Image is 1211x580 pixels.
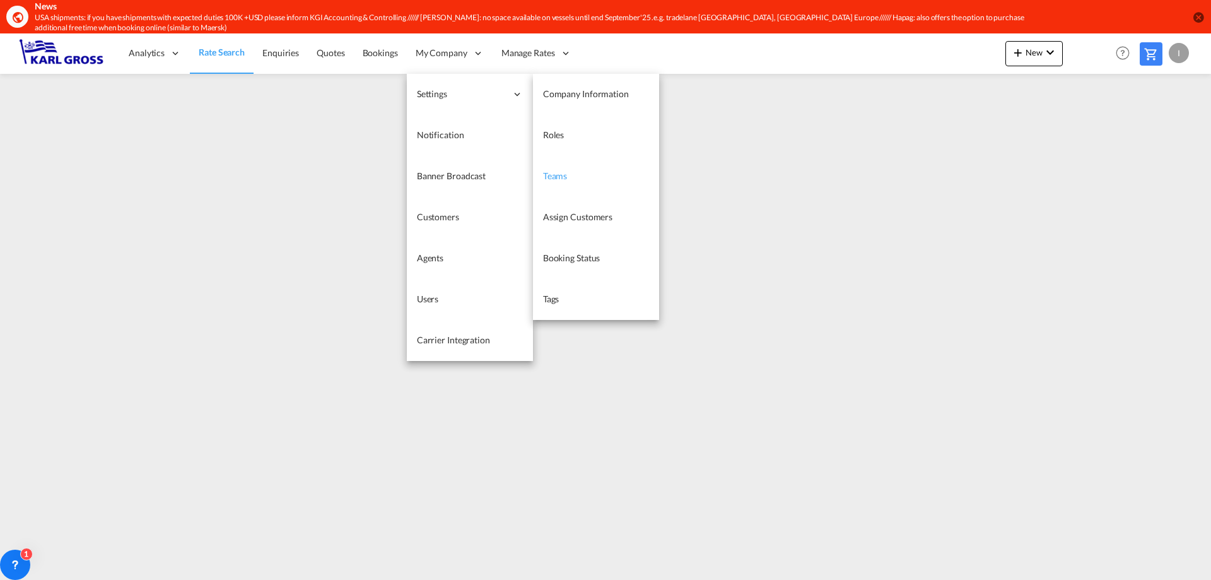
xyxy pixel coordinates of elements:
[354,33,407,74] a: Bookings
[543,252,600,263] span: Booking Status
[407,197,533,238] a: Customers
[1192,11,1205,23] button: icon-close-circle
[1010,47,1058,57] span: New
[533,115,659,156] a: Roles
[363,47,398,58] span: Bookings
[120,33,190,74] div: Analytics
[407,115,533,156] a: Notification
[417,252,443,263] span: Agents
[407,320,533,361] a: Carrier Integration
[533,279,659,320] a: Tags
[417,88,506,100] span: Settings
[533,197,659,238] a: Assign Customers
[11,11,24,23] md-icon: icon-earth
[417,170,486,181] span: Banner Broadcast
[1169,43,1189,63] div: I
[1043,45,1058,60] md-icon: icon-chevron-down
[417,293,439,304] span: Users
[1005,41,1063,66] button: icon-plus 400-fgNewicon-chevron-down
[199,47,245,57] span: Rate Search
[417,129,464,140] span: Notification
[493,33,580,74] div: Manage Rates
[533,74,659,115] a: Company Information
[129,47,165,59] span: Analytics
[533,238,659,279] a: Booking Status
[1112,42,1140,65] div: Help
[543,211,612,222] span: Assign Customers
[417,334,490,345] span: Carrier Integration
[190,33,254,74] a: Rate Search
[254,33,308,74] a: Enquiries
[1010,45,1026,60] md-icon: icon-plus 400-fg
[262,47,299,58] span: Enquiries
[407,279,533,320] a: Users
[407,238,533,279] a: Agents
[308,33,353,74] a: Quotes
[407,74,533,115] div: Settings
[407,156,533,197] a: Banner Broadcast
[317,47,344,58] span: Quotes
[543,88,629,99] span: Company Information
[407,33,493,74] div: My Company
[35,13,1025,34] div: USA shipments: if you have shipments with expected duties 100K +USD please inform KGI Accounting ...
[417,211,459,222] span: Customers
[543,170,568,181] span: Teams
[1112,42,1133,64] span: Help
[533,156,659,197] a: Teams
[543,129,565,140] span: Roles
[501,47,555,59] span: Manage Rates
[416,47,467,59] span: My Company
[19,39,104,68] img: 3269c73066d711f095e541db4db89301.png
[543,293,559,304] span: Tags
